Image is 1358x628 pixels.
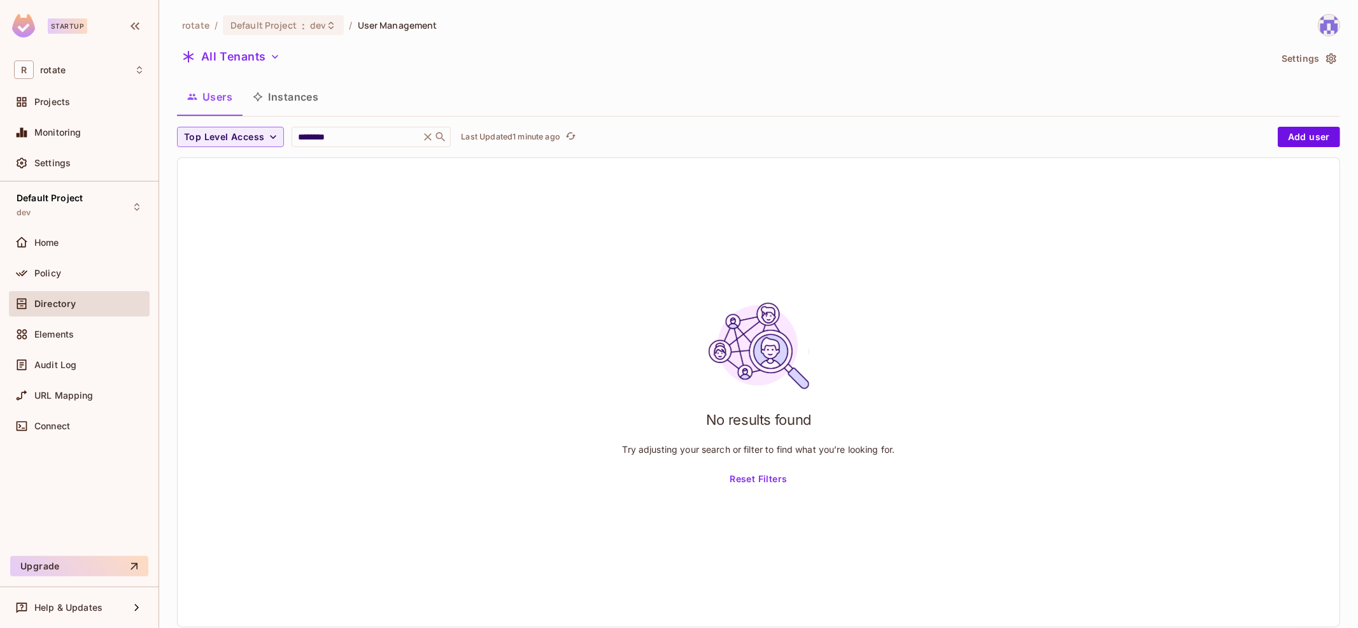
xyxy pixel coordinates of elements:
span: Connect [34,421,70,431]
button: refresh [563,129,578,145]
span: Home [34,238,59,248]
span: Workspace: rotate [40,65,66,75]
span: User Management [358,19,437,31]
span: Directory [34,299,76,309]
li: / [215,19,218,31]
img: SReyMgAAAABJRU5ErkJggg== [12,14,35,38]
span: dev [17,208,31,218]
button: Reset Filters [725,469,792,490]
img: yoongjia@letsrotate.com [1319,15,1340,36]
span: Monitoring [34,127,81,138]
div: Startup [48,18,87,34]
span: Help & Updates [34,603,103,613]
button: Instances [243,81,329,113]
span: Settings [34,158,71,168]
span: Click to refresh data [560,129,578,145]
button: Add user [1278,127,1340,147]
span: URL Mapping [34,390,94,401]
span: the active workspace [182,19,209,31]
p: Try adjusting your search or filter to find what you’re looking for. [623,443,895,455]
span: Elements [34,329,74,339]
button: Settings [1277,48,1340,69]
span: R [14,61,34,79]
button: Top Level Access [177,127,284,147]
button: Users [177,81,243,113]
span: Projects [34,97,70,107]
span: Audit Log [34,360,76,370]
span: Top Level Access [184,129,264,145]
p: Last Updated 1 minute ago [461,132,560,142]
span: dev [310,19,326,31]
button: Upgrade [10,556,148,576]
h1: No results found [706,410,812,429]
span: : [301,20,306,31]
button: All Tenants [177,46,285,67]
span: Policy [34,268,61,278]
span: Default Project [230,19,297,31]
li: / [349,19,352,31]
span: refresh [565,131,576,143]
span: Default Project [17,193,83,203]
